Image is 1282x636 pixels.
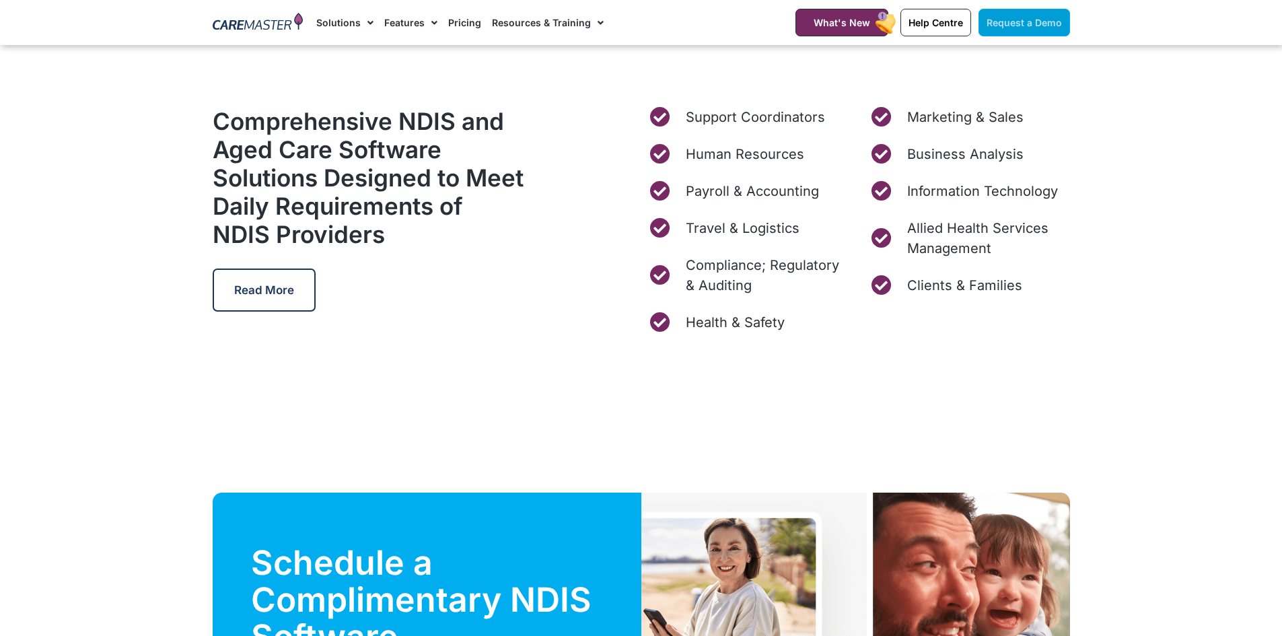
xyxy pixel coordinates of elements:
img: CareMaster Logo [213,13,304,33]
a: What's New [795,9,888,36]
span: Help Centre [909,17,963,28]
span: Support Coordinators [682,107,825,127]
span: Request a Demo [987,17,1062,28]
span: Clients & Families [904,275,1022,295]
span: Marketing & Sales [904,107,1024,127]
a: Request a Demo [978,9,1070,36]
a: Help Centre [900,9,971,36]
span: Read More [234,283,294,297]
span: Allied Health Services Management [904,218,1069,258]
span: Travel & Logistics [682,218,799,238]
span: Human Resources [682,144,804,164]
span: Information Technology [904,181,1058,201]
span: Business Analysis [904,144,1024,164]
span: What's New [814,17,870,28]
span: Payroll & Accounting [682,181,819,201]
h2: Comprehensive NDIS and Aged Care Software Solutions Designed to Meet Daily Requirements of NDIS P... [213,107,525,248]
a: Read More [213,269,316,312]
span: Compliance; Regulatory & Auditing [682,255,848,295]
span: Health & Safety [682,312,785,332]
